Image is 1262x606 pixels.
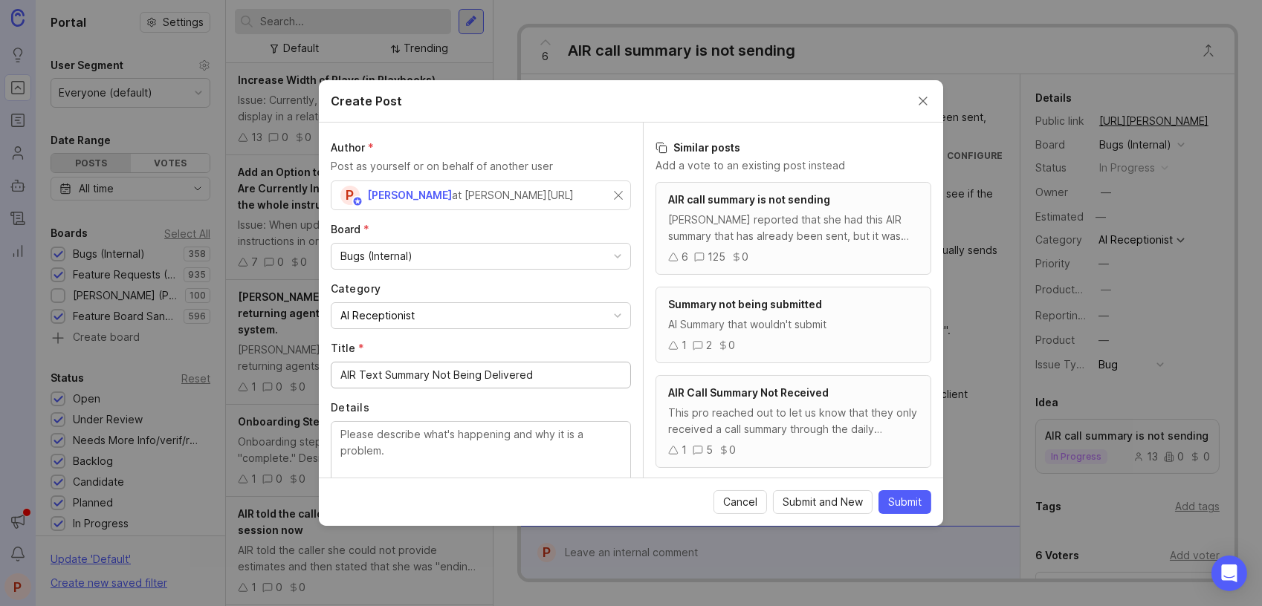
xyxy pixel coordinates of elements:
span: Board (required) [331,223,369,235]
div: 125 [708,249,725,265]
div: 6 [682,249,688,265]
span: [PERSON_NAME] [367,189,452,201]
a: AIR call summary is not sending[PERSON_NAME] reported that she had this AIR summary that has alre... [656,182,931,275]
div: 1 [682,442,687,458]
span: Author (required) [331,141,374,154]
div: Bugs (Internal) [340,248,412,264]
button: Submit [878,490,931,514]
div: 0 [729,442,736,458]
label: Details [331,400,631,415]
span: AIR call summary is not sending [668,193,830,206]
span: Summary not being submitted [668,298,822,310]
a: Summary not being submittedAI Summary that wouldn't submit120 [656,287,931,363]
span: Submit [888,495,922,509]
div: This pro reached out to let us know that they only received a call summary through the daily summ... [668,405,919,437]
div: [PERSON_NAME] reported that she had this AIR summary that has already been sent, but it was still... [668,212,919,244]
div: 0 [742,249,748,265]
button: Submit and New [773,490,873,514]
div: P [340,186,360,205]
label: Category [331,281,631,296]
div: Open Intercom Messenger [1211,555,1247,591]
div: 5 [706,442,713,458]
div: AI Summary that wouldn't submit [668,316,919,333]
h3: Similar posts [656,140,931,155]
img: member badge [352,196,363,207]
div: 1 [682,337,687,353]
span: Title (required) [331,342,364,354]
span: Cancel [723,495,757,509]
div: AI Receptionist [340,307,415,324]
a: AIR Call Summary Not ReceivedThis pro reached out to let us know that they only received a call s... [656,375,931,468]
h2: Create Post [331,92,402,110]
input: What's happening? [340,367,621,383]
p: Add a vote to an existing post instead [656,158,931,173]
div: 2 [706,337,712,353]
div: at [PERSON_NAME][URL] [452,187,574,203]
div: 0 [728,337,735,353]
span: AIR Call Summary Not Received [668,386,829,399]
span: Submit and New [783,495,863,509]
p: Post as yourself or on behalf of another user [331,158,631,175]
button: Cancel [713,490,767,514]
button: Close create post modal [915,93,931,109]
